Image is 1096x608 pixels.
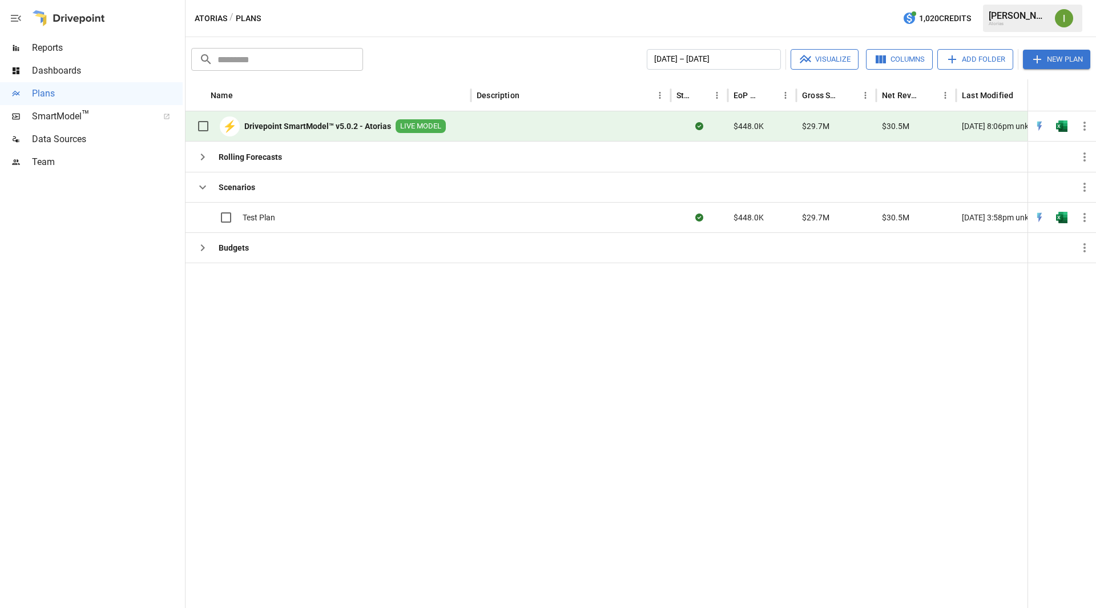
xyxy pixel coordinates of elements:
[521,87,537,103] button: Sort
[734,120,764,132] span: $448.0K
[866,49,933,70] button: Columns
[802,120,829,132] span: $29.7M
[791,49,859,70] button: Visualize
[219,151,282,163] b: Rolling Forecasts
[1014,87,1030,103] button: Sort
[693,87,709,103] button: Sort
[1048,2,1080,34] button: Ivonne Vazquez
[989,10,1048,21] div: [PERSON_NAME]
[1056,212,1067,223] div: Open in Excel
[243,212,275,223] span: Test Plan
[1056,120,1067,132] div: Open in Excel
[211,91,233,100] div: Name
[195,11,227,26] button: Atorias
[1034,212,1045,223] div: Open in Quick Edit
[1056,120,1067,132] img: excel-icon.76473adf.svg
[962,91,1013,100] div: Last Modified
[477,91,519,100] div: Description
[937,87,953,103] button: Net Revenue column menu
[937,49,1013,70] button: Add Folder
[229,11,233,26] div: /
[219,182,255,193] b: Scenarios
[841,87,857,103] button: Sort
[695,120,703,132] div: Sync complete
[1034,212,1045,223] img: quick-edit-flash.b8aec18c.svg
[1056,212,1067,223] img: excel-icon.76473adf.svg
[802,91,840,100] div: Gross Sales
[82,108,90,122] span: ™
[1034,120,1045,132] img: quick-edit-flash.b8aec18c.svg
[234,87,250,103] button: Sort
[919,11,971,26] span: 1,020 Credits
[882,91,920,100] div: Net Revenue
[898,8,976,29] button: 1,020Credits
[676,91,692,100] div: Status
[882,212,909,223] span: $30.5M
[219,242,249,253] b: Budgets
[734,212,764,223] span: $448.0K
[734,91,760,100] div: EoP Cash
[921,87,937,103] button: Sort
[761,87,777,103] button: Sort
[244,120,391,132] b: Drivepoint SmartModel™ v5.0.2 - Atorias
[1023,50,1090,69] button: New Plan
[802,212,829,223] span: $29.7M
[32,41,183,55] span: Reports
[709,87,725,103] button: Status column menu
[652,87,668,103] button: Description column menu
[32,155,183,169] span: Team
[220,116,240,136] div: ⚡
[396,121,446,132] span: LIVE MODEL
[857,87,873,103] button: Gross Sales column menu
[32,64,183,78] span: Dashboards
[695,212,703,223] div: Sync complete
[32,110,151,123] span: SmartModel
[882,120,909,132] span: $30.5M
[1080,87,1096,103] button: Sort
[1034,120,1045,132] div: Open in Quick Edit
[647,49,781,70] button: [DATE] – [DATE]
[1055,9,1073,27] img: Ivonne Vazquez
[777,87,793,103] button: EoP Cash column menu
[32,132,183,146] span: Data Sources
[32,87,183,100] span: Plans
[989,21,1048,26] div: Atorias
